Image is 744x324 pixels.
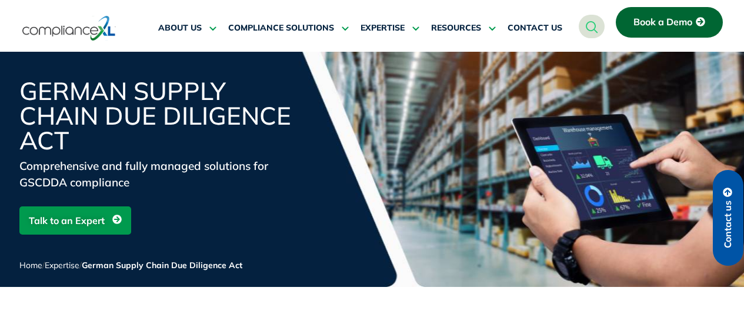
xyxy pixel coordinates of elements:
[508,14,562,42] a: CONTACT US
[19,260,42,270] a: Home
[723,201,733,248] span: Contact us
[713,170,743,266] a: Contact us
[158,23,202,34] span: ABOUT US
[19,158,302,191] div: Comprehensive and fully managed solutions for GSCDDA compliance
[228,14,349,42] a: COMPLIANCE SOLUTIONS
[45,260,79,270] a: Expertise
[508,23,562,34] span: CONTACT US
[431,23,481,34] span: RESOURCES
[82,260,242,270] span: German Supply Chain Due Diligence Act
[361,14,419,42] a: EXPERTISE
[29,209,105,232] span: Talk to an Expert
[19,206,131,235] a: Talk to an Expert
[633,17,692,28] span: Book a Demo
[19,79,302,153] h1: German Supply Chain Due Diligence Act
[361,23,405,34] span: EXPERTISE
[228,23,334,34] span: COMPLIANCE SOLUTIONS
[431,14,496,42] a: RESOURCES
[22,15,116,42] img: logo-one.svg
[19,260,242,270] span: / /
[616,7,723,38] a: Book a Demo
[158,14,216,42] a: ABOUT US
[579,15,605,38] a: navsearch-button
